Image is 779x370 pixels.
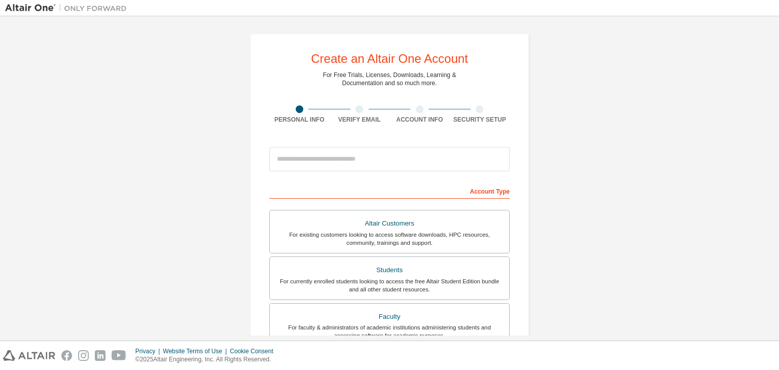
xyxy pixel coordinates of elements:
[311,53,468,65] div: Create an Altair One Account
[450,116,510,124] div: Security Setup
[135,347,163,355] div: Privacy
[276,310,503,324] div: Faculty
[135,355,279,364] p: © 2025 Altair Engineering, Inc. All Rights Reserved.
[276,231,503,247] div: For existing customers looking to access software downloads, HPC resources, community, trainings ...
[276,277,503,293] div: For currently enrolled students looking to access the free Altair Student Edition bundle and all ...
[330,116,390,124] div: Verify Email
[230,347,279,355] div: Cookie Consent
[323,71,456,87] div: For Free Trials, Licenses, Downloads, Learning & Documentation and so much more.
[163,347,230,355] div: Website Terms of Use
[276,216,503,231] div: Altair Customers
[112,350,126,361] img: youtube.svg
[269,116,330,124] div: Personal Info
[276,323,503,340] div: For faculty & administrators of academic institutions administering students and accessing softwa...
[389,116,450,124] div: Account Info
[3,350,55,361] img: altair_logo.svg
[61,350,72,361] img: facebook.svg
[276,263,503,277] div: Students
[5,3,132,13] img: Altair One
[95,350,105,361] img: linkedin.svg
[269,182,510,199] div: Account Type
[78,350,89,361] img: instagram.svg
